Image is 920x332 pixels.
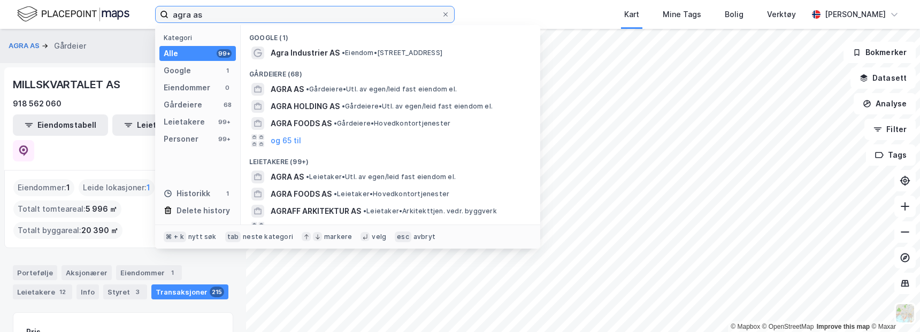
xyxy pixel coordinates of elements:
[81,224,118,237] span: 20 390 ㎡
[223,101,232,109] div: 68
[13,114,108,136] button: Eiendomstabell
[86,203,117,215] span: 5 996 ㎡
[13,179,74,196] div: Eiendommer :
[850,67,916,89] button: Datasett
[271,100,340,113] span: AGRA HOLDING AS
[9,41,42,51] button: AGRA AS
[243,233,293,241] div: neste kategori
[241,25,540,44] div: Google (1)
[725,8,743,21] div: Bolig
[241,61,540,81] div: Gårdeiere (68)
[57,287,68,297] div: 12
[17,5,129,24] img: logo.f888ab2527a4732fd821a326f86c7f29.svg
[363,207,366,215] span: •
[13,265,57,280] div: Portefølje
[177,204,230,217] div: Delete history
[168,6,441,22] input: Søk på adresse, matrikkel, gårdeiere, leietakere eller personer
[271,117,332,130] span: AGRA FOODS AS
[164,81,210,94] div: Eiendommer
[372,233,386,241] div: velg
[103,284,147,299] div: Styret
[164,231,186,242] div: ⌘ + k
[164,64,191,77] div: Google
[306,85,309,93] span: •
[825,8,886,21] div: [PERSON_NAME]
[13,200,121,218] div: Totalt tomteareal :
[413,233,435,241] div: avbryt
[223,83,232,92] div: 0
[217,49,232,58] div: 99+
[306,173,309,181] span: •
[217,135,232,143] div: 99+
[342,102,345,110] span: •
[271,134,301,147] button: og 65 til
[663,8,701,21] div: Mine Tags
[324,233,352,241] div: markere
[306,173,456,181] span: Leietaker • Utl. av egen/leid fast eiendom el.
[624,8,639,21] div: Kart
[13,284,72,299] div: Leietakere
[13,76,122,93] div: MILLSKVARTALET AS
[306,85,457,94] span: Gårdeiere • Utl. av egen/leid fast eiendom el.
[854,93,916,114] button: Analyse
[164,98,202,111] div: Gårdeiere
[334,190,337,198] span: •
[762,323,814,330] a: OpenStreetMap
[116,265,182,280] div: Eiendommer
[79,179,155,196] div: Leide lokasjoner :
[225,231,241,242] div: tab
[241,149,540,168] div: Leietakere (99+)
[76,284,99,299] div: Info
[62,265,112,280] div: Aksjonærer
[13,222,122,239] div: Totalt byggareal :
[132,287,143,297] div: 3
[151,284,228,299] div: Transaksjoner
[767,8,796,21] div: Verktøy
[164,47,178,60] div: Alle
[217,118,232,126] div: 99+
[164,133,198,145] div: Personer
[271,47,340,59] span: Agra Industrier AS
[223,66,232,75] div: 1
[866,144,916,166] button: Tags
[864,119,916,140] button: Filter
[13,97,62,110] div: 918 562 060
[271,222,302,235] button: og 96 til
[334,119,450,128] span: Gårdeiere • Hovedkontortjenester
[167,267,178,278] div: 1
[112,114,208,136] button: Leietakertabell
[342,49,442,57] span: Eiendom • [STREET_ADDRESS]
[164,187,210,200] div: Historikk
[147,181,150,194] span: 1
[867,281,920,332] div: Kontrollprogram for chat
[271,188,332,200] span: AGRA FOODS AS
[342,49,345,57] span: •
[164,34,236,42] div: Kategori
[271,205,361,218] span: AGRAFF ARKITEKTUR AS
[210,287,224,297] div: 215
[188,233,217,241] div: nytt søk
[817,323,870,330] a: Improve this map
[867,281,920,332] iframe: Chat Widget
[844,42,916,63] button: Bokmerker
[334,190,449,198] span: Leietaker • Hovedkontortjenester
[54,40,86,52] div: Gårdeier
[271,171,304,183] span: AGRA AS
[731,323,760,330] a: Mapbox
[66,181,70,194] span: 1
[342,102,493,111] span: Gårdeiere • Utl. av egen/leid fast eiendom el.
[395,231,411,242] div: esc
[164,115,205,128] div: Leietakere
[223,189,232,198] div: 1
[334,119,337,127] span: •
[363,207,497,215] span: Leietaker • Arkitekttjen. vedr. byggverk
[271,83,304,96] span: AGRA AS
